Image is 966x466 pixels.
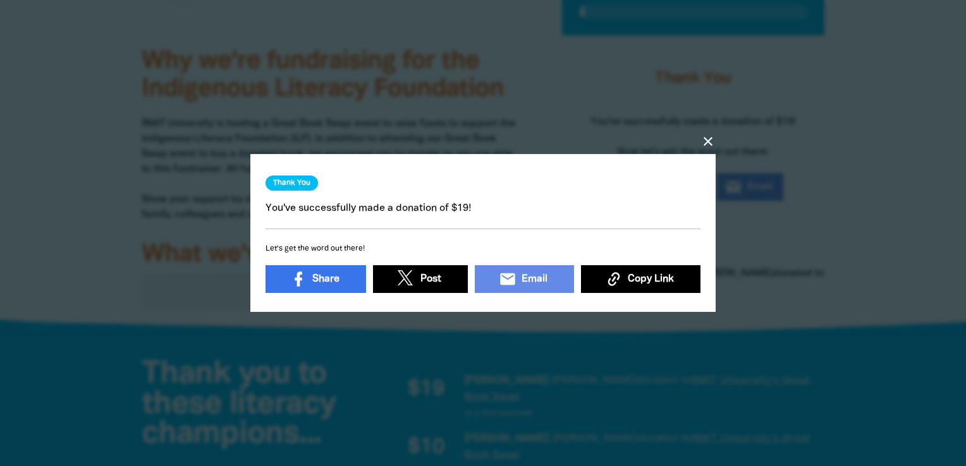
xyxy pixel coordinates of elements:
p: You've successfully made a donation of $19! [266,201,700,216]
span: Share [312,272,339,287]
a: Post [373,265,468,293]
span: Email [522,272,547,287]
button: Copy Link [581,265,700,293]
a: Share [266,265,366,293]
span: Copy Link [628,272,674,287]
h6: Let's get the word out there! [266,242,700,256]
a: emailEmail [475,265,574,293]
i: email [499,270,517,288]
span: Post [420,272,441,287]
button: close [700,134,716,149]
h3: Thank You [266,176,318,191]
